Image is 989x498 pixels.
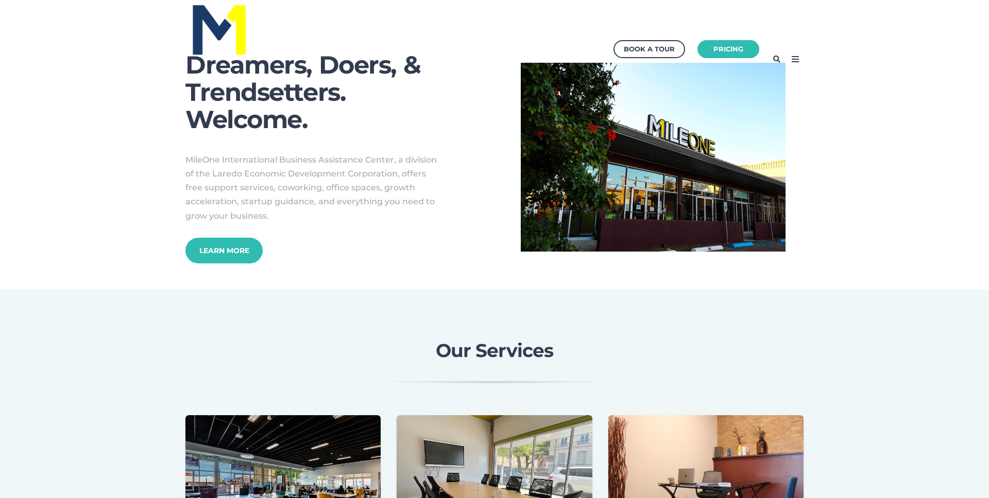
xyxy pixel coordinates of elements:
a: Learn More [185,238,263,263]
a: Book a Tour [613,40,685,58]
h1: Dreamers, Doers, & Trendsetters. Welcome. [185,51,469,133]
h2: Our Services [227,341,762,361]
img: Canva Design DAFZb0Spo9U [521,63,786,252]
span: MileOne International Business Assistance Center, a division of the Laredo Economic Development C... [185,155,437,221]
div: Book a Tour [624,43,675,56]
a: Pricing [697,40,759,58]
img: MileOne Blue_Yellow Logo [191,2,248,57]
